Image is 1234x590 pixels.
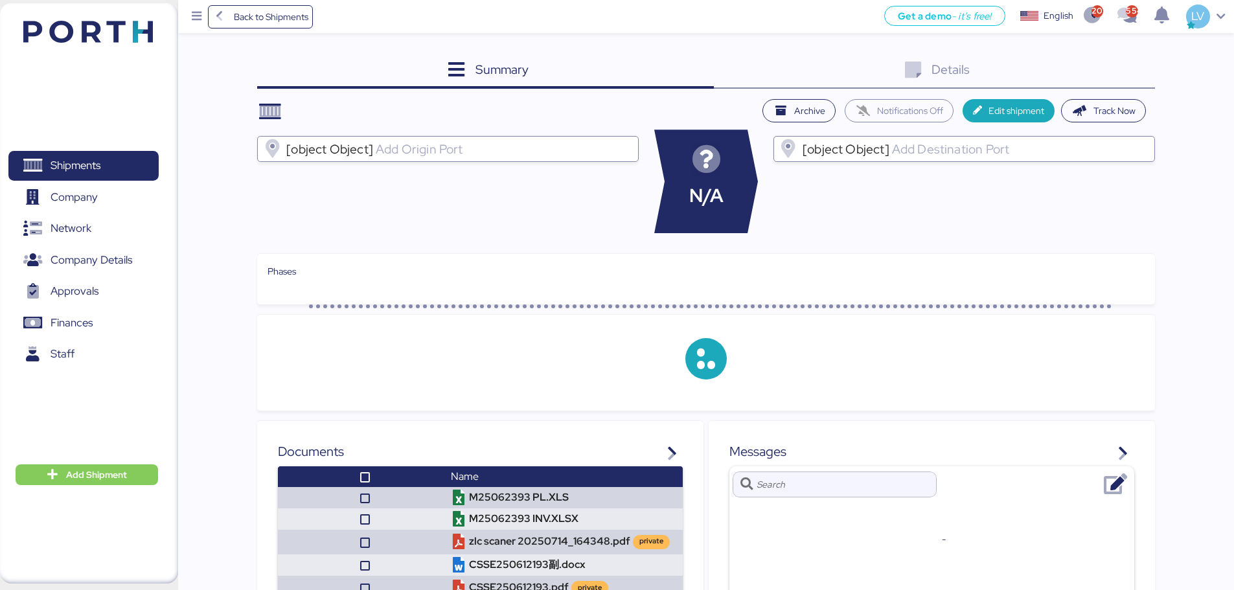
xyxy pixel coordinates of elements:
[1044,9,1073,23] div: English
[475,61,529,78] span: Summary
[639,536,663,547] div: private
[51,345,74,363] span: Staff
[8,182,159,212] a: Company
[689,182,724,210] span: N/A
[8,339,159,369] a: Staff
[803,143,889,155] span: [object Object]
[51,282,98,301] span: Approvals
[877,103,943,119] span: Notifications Off
[451,470,479,483] span: Name
[757,471,929,497] input: Search
[268,264,1145,278] div: Phases
[278,442,683,461] div: Documents
[51,188,98,207] span: Company
[1191,8,1204,25] span: LV
[51,313,93,332] span: Finances
[8,214,159,244] a: Network
[988,103,1044,119] span: Edit shipment
[446,487,683,508] td: M25062393 PL.XLS
[931,61,970,78] span: Details
[1093,103,1136,119] span: Track Now
[963,99,1055,122] button: Edit shipment
[51,156,100,175] span: Shipments
[286,143,373,155] span: [object Object]
[8,151,159,181] a: Shipments
[794,103,825,119] span: Archive
[446,508,683,530] td: M25062393 INV.XLSX
[66,467,127,482] span: Add Shipment
[845,99,954,122] button: Notifications Off
[729,442,1134,461] div: Messages
[373,141,633,157] input: [object Object]
[762,99,836,122] button: Archive
[51,219,91,238] span: Network
[8,277,159,306] a: Approvals
[16,464,158,485] button: Add Shipment
[446,530,683,554] td: zlc scaner 20250714_164348.pdf
[208,5,314,28] a: Back to Shipments
[889,141,1149,157] input: [object Object]
[234,9,308,25] span: Back to Shipments
[186,6,208,28] button: Menu
[446,554,683,576] td: CSSE250612193副.docx
[8,308,159,337] a: Finances
[51,251,132,269] span: Company Details
[8,245,159,275] a: Company Details
[1061,99,1146,122] button: Track Now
